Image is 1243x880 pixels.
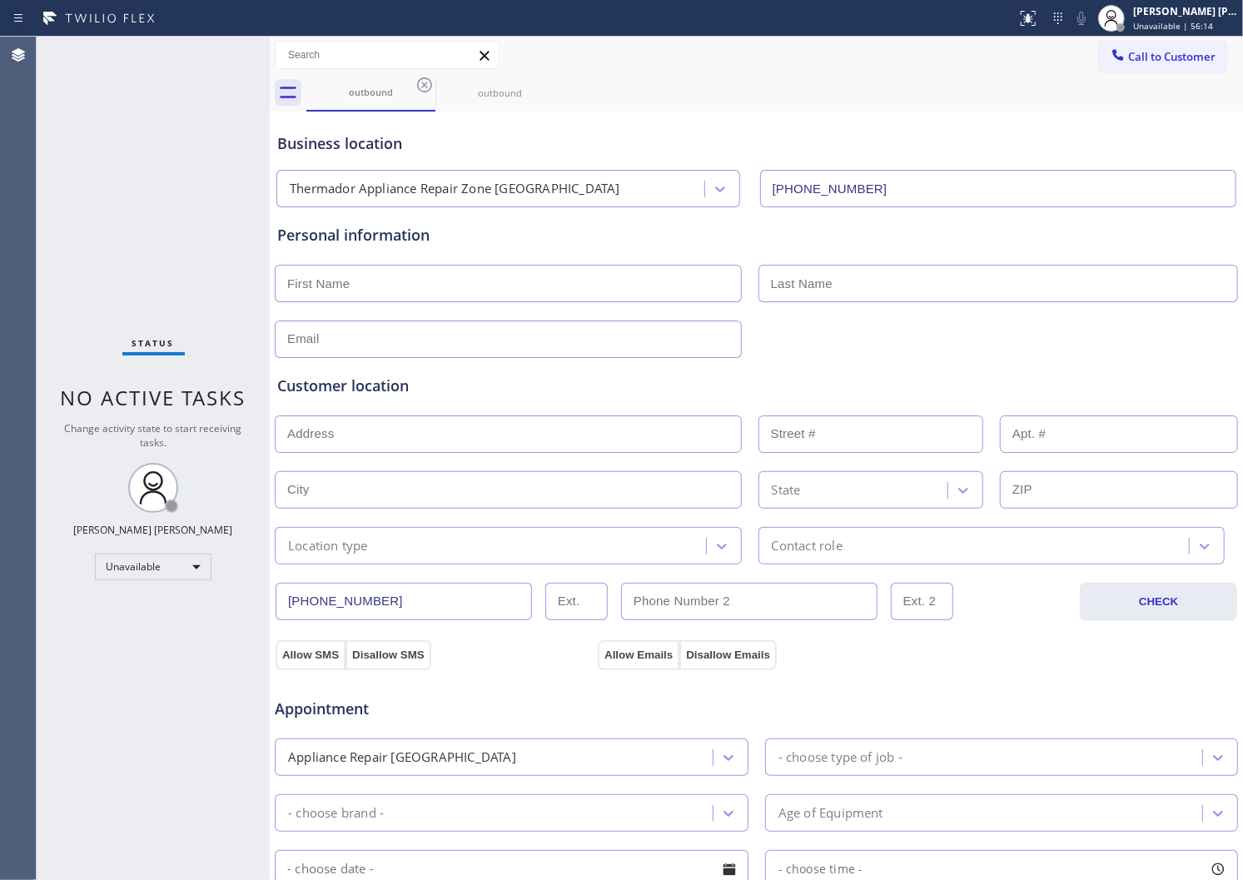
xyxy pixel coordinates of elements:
input: Last Name [758,265,1239,302]
div: Business location [277,132,1236,155]
input: ZIP [1000,471,1238,509]
input: Ext. 2 [891,583,953,620]
div: Appliance Repair [GEOGRAPHIC_DATA] [288,748,516,767]
div: Contact role [772,536,843,555]
button: Disallow SMS [346,640,431,670]
button: Allow SMS [276,640,346,670]
span: No active tasks [61,384,246,411]
div: [PERSON_NAME] [PERSON_NAME] [1133,4,1238,18]
button: CHECK [1080,583,1237,621]
input: Phone Number [276,583,532,620]
button: Disallow Emails [679,640,777,670]
div: outbound [308,86,434,98]
div: Unavailable [95,554,211,580]
span: Change activity state to start receiving tasks. [65,421,242,450]
div: Customer location [277,375,1236,397]
div: [PERSON_NAME] [PERSON_NAME] [74,523,233,537]
div: outbound [437,87,563,99]
input: Search [276,42,499,68]
input: First Name [275,265,742,302]
div: Age of Equipment [778,803,883,823]
span: Appointment [275,698,594,720]
div: Thermador Appliance Repair Zone [GEOGRAPHIC_DATA] [290,180,620,199]
input: Ext. [545,583,608,620]
span: - choose time - [778,861,863,877]
div: - choose type of job - [778,748,902,767]
button: Allow Emails [598,640,679,670]
span: Status [132,337,175,349]
input: Phone Number [760,170,1237,207]
button: Call to Customer [1099,41,1226,72]
span: Call to Customer [1128,49,1216,64]
div: State [772,480,801,500]
span: Unavailable | 56:14 [1133,20,1213,32]
input: Phone Number 2 [621,583,878,620]
button: Mute [1070,7,1093,30]
input: Apt. # [1000,415,1238,453]
input: Email [275,321,742,358]
input: Street # [758,415,983,453]
input: City [275,471,742,509]
div: Location type [288,536,368,555]
div: Personal information [277,224,1236,246]
div: - choose brand - [288,803,384,823]
input: Address [275,415,742,453]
